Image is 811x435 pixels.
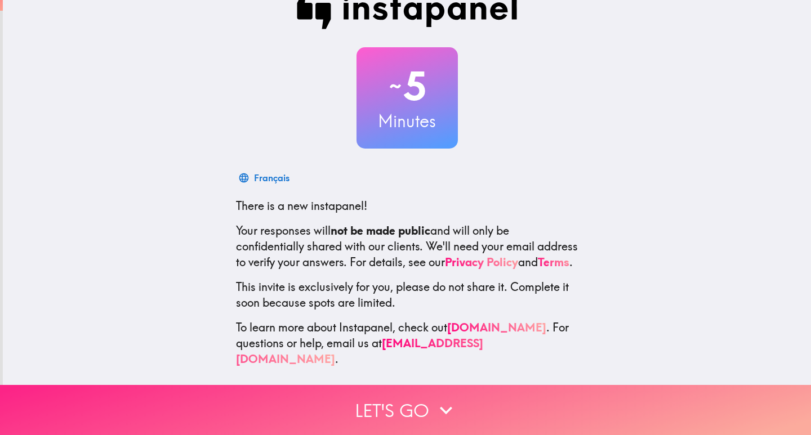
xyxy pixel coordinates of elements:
[445,255,518,269] a: Privacy Policy
[447,320,546,334] a: [DOMAIN_NAME]
[236,167,294,189] button: Français
[236,199,367,213] span: There is a new instapanel!
[236,320,578,367] p: To learn more about Instapanel, check out . For questions or help, email us at .
[331,223,430,237] b: not be made public
[538,255,569,269] a: Terms
[357,109,458,133] h3: Minutes
[387,69,403,103] span: ~
[236,223,578,270] p: Your responses will and will only be confidentially shared with our clients. We'll need your emai...
[357,63,458,109] h2: 5
[254,170,289,186] div: Français
[236,336,483,366] a: [EMAIL_ADDRESS][DOMAIN_NAME]
[236,279,578,311] p: This invite is exclusively for you, please do not share it. Complete it soon because spots are li...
